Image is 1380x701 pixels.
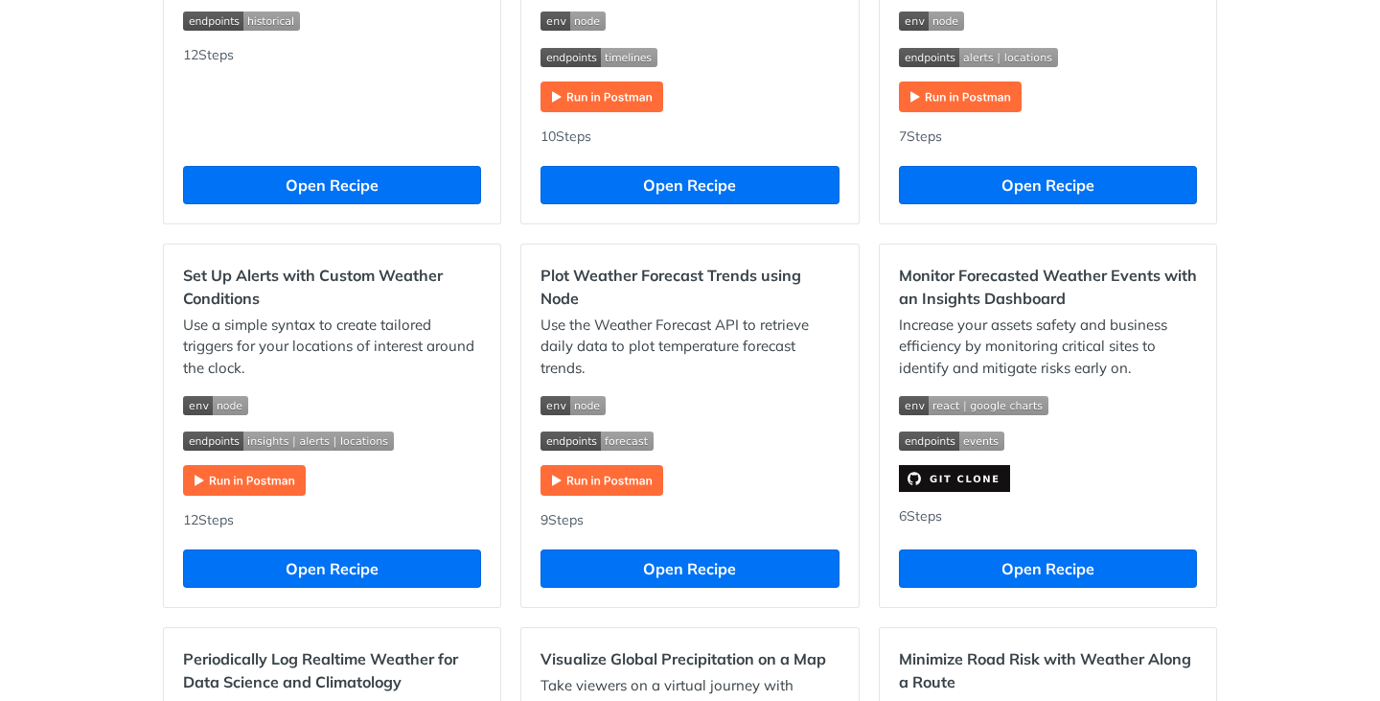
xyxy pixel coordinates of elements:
[183,45,481,147] div: 12 Steps
[183,10,481,32] span: Expand image
[899,647,1197,693] h2: Minimize Road Risk with Weather Along a Route
[540,470,663,488] a: Expand image
[899,430,1197,452] span: Expand image
[899,468,1010,486] a: Expand image
[899,549,1197,588] button: Open Recipe
[540,166,839,204] button: Open Recipe
[183,393,481,415] span: Expand image
[899,166,1197,204] button: Open Recipe
[899,315,1197,380] p: Increase your assets safety and business efficiency by monitoring critical sites to identify and ...
[183,510,481,530] div: 12 Steps
[899,393,1197,415] span: Expand image
[183,647,481,693] h2: Periodically Log Realtime Weather for Data Science and Climatology
[540,430,839,452] span: Expand image
[899,396,1048,415] img: env
[899,10,1197,32] span: Expand image
[540,264,839,310] h2: Plot Weather Forecast Trends using Node
[540,393,839,415] span: Expand image
[899,48,1058,67] img: endpoint
[899,86,1022,105] a: Expand image
[540,647,839,670] h2: Visualize Global Precipitation on a Map
[540,127,839,147] div: 10 Steps
[540,10,839,32] span: Expand image
[183,465,306,496] img: Run in Postman
[899,432,1004,451] img: endpoint
[899,45,1197,67] span: Expand image
[183,549,481,588] button: Open Recipe
[183,166,481,204] button: Open Recipe
[540,48,657,67] img: endpoint
[183,430,481,452] span: Expand image
[540,12,606,31] img: env
[540,510,839,530] div: 9 Steps
[540,315,839,380] p: Use the Weather Forecast API to retrieve daily data to plot temperature forecast trends.
[899,127,1197,147] div: 7 Steps
[183,12,300,31] img: endpoint
[183,396,248,415] img: env
[540,45,839,67] span: Expand image
[899,12,964,31] img: env
[540,86,663,105] a: Expand image
[899,506,1197,530] div: 6 Steps
[540,82,663,112] img: Run in Postman
[183,470,306,488] a: Expand image
[899,264,1197,310] h2: Monitor Forecasted Weather Events with an Insights Dashboard
[540,396,606,415] img: env
[540,465,663,496] img: Run in Postman
[899,82,1022,112] img: Run in Postman
[899,465,1010,492] img: clone
[540,549,839,588] button: Open Recipe
[540,432,654,451] img: endpoint
[183,264,481,310] h2: Set Up Alerts with Custom Weather Conditions
[183,432,394,451] img: endpoint
[183,315,481,380] p: Use a simple syntax to create tailored triggers for your locations of interest around the clock.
